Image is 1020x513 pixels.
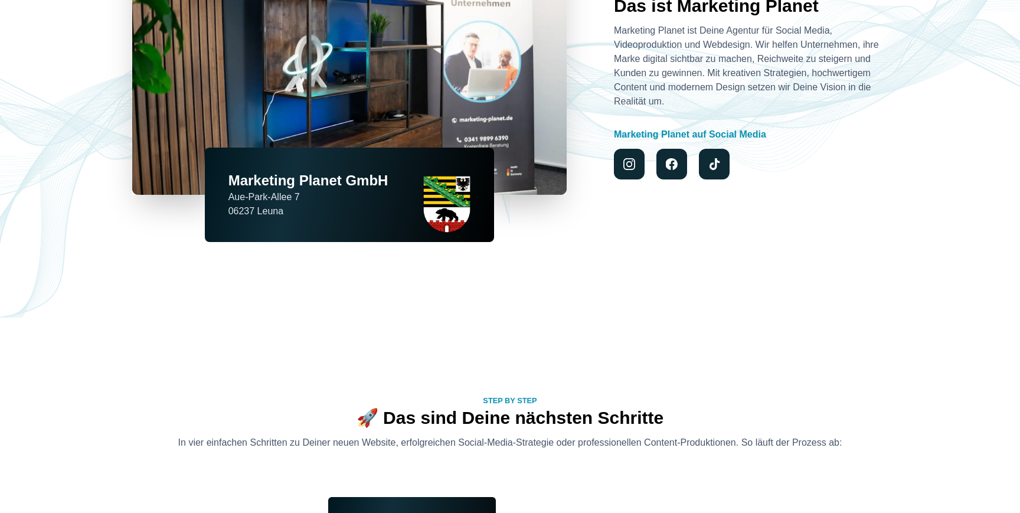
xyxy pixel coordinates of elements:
img: Marketing Planet auf Facebook [666,158,678,170]
p: In vier einfachen Schritten zu Deiner neuen Website, erfolgreichen Social-Media-Strategie oder pr... [132,436,888,450]
a: Folge Marketing Planet auf Facebook [656,149,687,179]
img: Marketing Planet auf TikTok [708,158,720,170]
a: Folge Marketing Planet auf Instagram [614,149,645,179]
a: Folge Marketing Planet auf TikTok [699,149,730,179]
h5: 🚀 Das sind Deine nächsten Schritte [132,407,888,429]
p: Marketing Planet ist Deine Agentur für Social Media, Videoproduktion und Webdesign. Wir helfen Un... [614,24,888,109]
h5: Marketing Planet GmbH [228,171,471,190]
img: Marketing Planet auf Instagram [623,158,635,170]
p: Aue-Park-Allee 7 [228,190,471,204]
p: 06237 Leuna [228,204,471,218]
img: Sachsen Anhalt Wappen [423,176,470,233]
strong: Marketing Planet auf Social Media [614,129,766,139]
small: Step By Step [483,396,537,405]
